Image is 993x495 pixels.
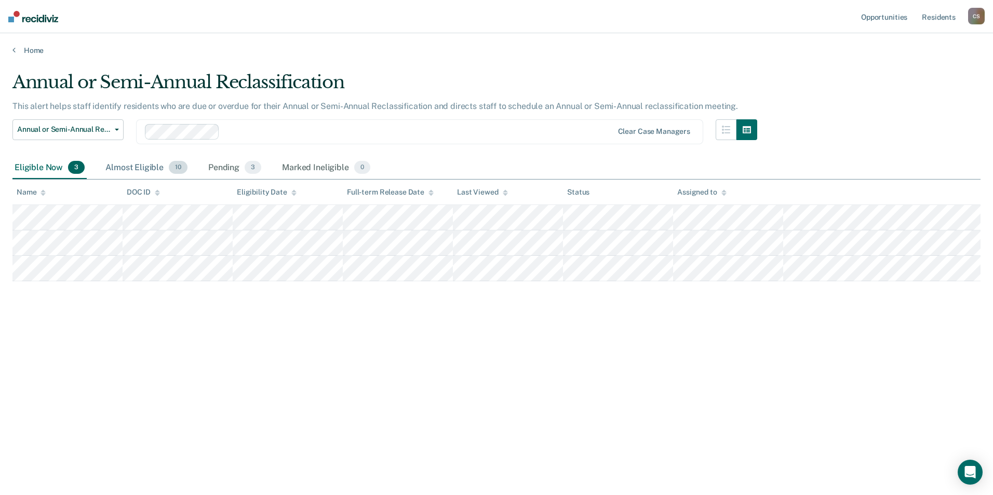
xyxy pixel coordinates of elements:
div: Status [567,188,589,197]
div: DOC ID [127,188,160,197]
div: C S [968,8,985,24]
button: CS [968,8,985,24]
p: This alert helps staff identify residents who are due or overdue for their Annual or Semi-Annual ... [12,101,738,111]
button: Annual or Semi-Annual Reclassification [12,119,124,140]
span: 3 [68,161,85,174]
span: 0 [354,161,370,174]
div: Name [17,188,46,197]
div: Open Intercom Messenger [958,460,983,485]
span: 3 [245,161,261,174]
div: Eligible Now3 [12,157,87,180]
a: Home [12,46,981,55]
div: Almost Eligible10 [103,157,190,180]
img: Recidiviz [8,11,58,22]
div: Last Viewed [457,188,507,197]
div: Marked Ineligible0 [280,157,372,180]
div: Assigned to [677,188,726,197]
div: Pending3 [206,157,263,180]
div: Clear case managers [618,127,690,136]
span: 10 [169,161,187,174]
div: Eligibility Date [237,188,297,197]
div: Full-term Release Date [347,188,434,197]
div: Annual or Semi-Annual Reclassification [12,72,757,101]
span: Annual or Semi-Annual Reclassification [17,125,111,134]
